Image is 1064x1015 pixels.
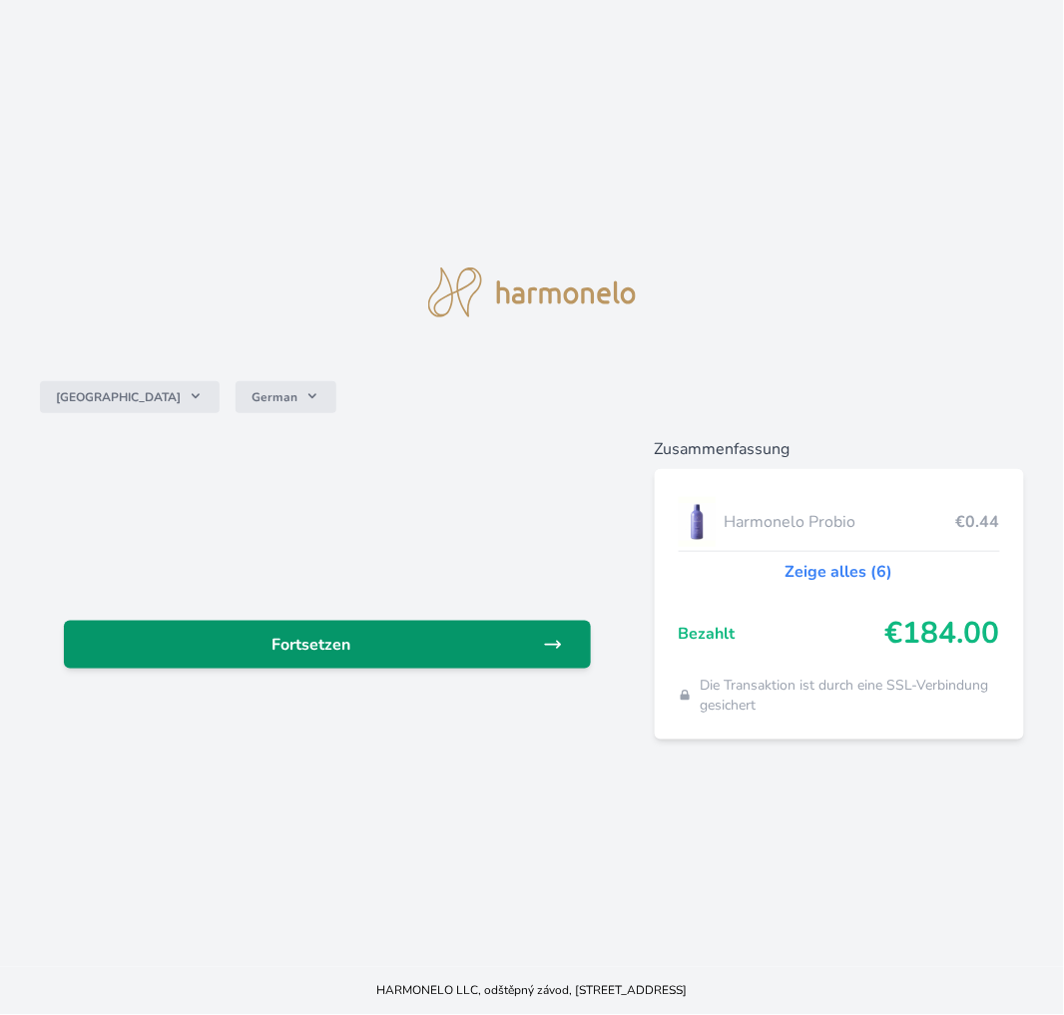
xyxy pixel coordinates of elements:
span: €0.44 [956,510,1000,534]
h6: Zusammenfassung [655,437,1024,461]
span: Harmonelo Probio [724,510,956,534]
span: [GEOGRAPHIC_DATA] [56,389,181,405]
button: [GEOGRAPHIC_DATA] [40,381,220,413]
a: Zeige alles (6) [786,560,893,584]
button: German [236,381,336,413]
span: Die Transaktion ist durch eine SSL-Verbindung gesichert [700,676,1000,716]
span: Fortsetzen [80,633,543,657]
span: German [252,389,297,405]
span: €184.00 [885,616,1000,652]
a: Fortsetzen [64,621,591,669]
img: CLEAN_PROBIO_se_stinem_x-lo.jpg [679,497,717,547]
span: Bezahlt [679,622,885,646]
img: logo.svg [428,267,636,317]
